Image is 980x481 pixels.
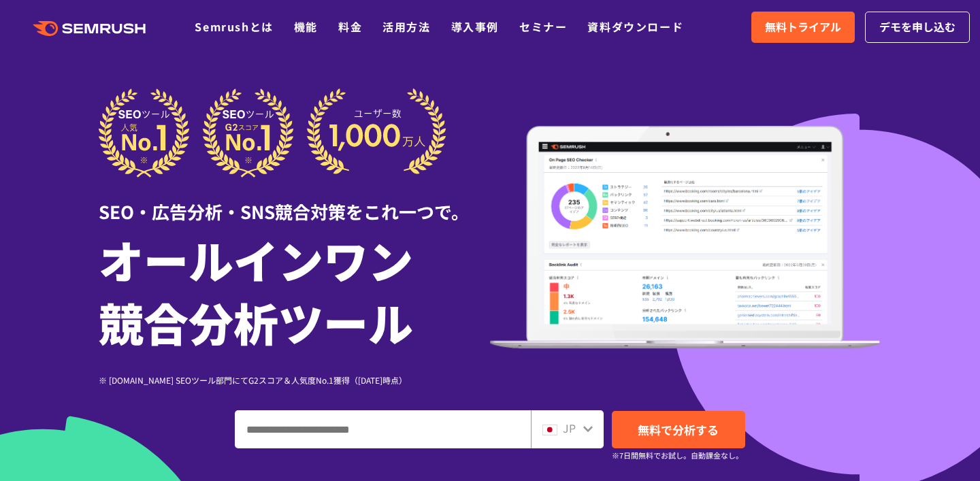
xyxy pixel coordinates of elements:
h1: オールインワン 競合分析ツール [99,228,490,353]
a: セミナー [519,18,567,35]
input: ドメイン、キーワードまたはURLを入力してください [235,411,530,448]
a: 活用方法 [382,18,430,35]
div: SEO・広告分析・SNS競合対策をこれ一つで。 [99,178,490,225]
small: ※7日間無料でお試し。自動課金なし。 [612,449,743,462]
a: 資料ダウンロード [587,18,683,35]
a: 料金 [338,18,362,35]
div: ※ [DOMAIN_NAME] SEOツール部門にてG2スコア＆人気度No.1獲得（[DATE]時点） [99,374,490,386]
a: 無料で分析する [612,411,745,448]
a: デモを申し込む [865,12,970,43]
a: Semrushとは [195,18,273,35]
span: JP [563,420,576,436]
span: デモを申し込む [879,18,955,36]
a: 導入事例 [451,18,499,35]
span: 無料で分析する [638,421,719,438]
span: 無料トライアル [765,18,841,36]
a: 無料トライアル [751,12,855,43]
a: 機能 [294,18,318,35]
